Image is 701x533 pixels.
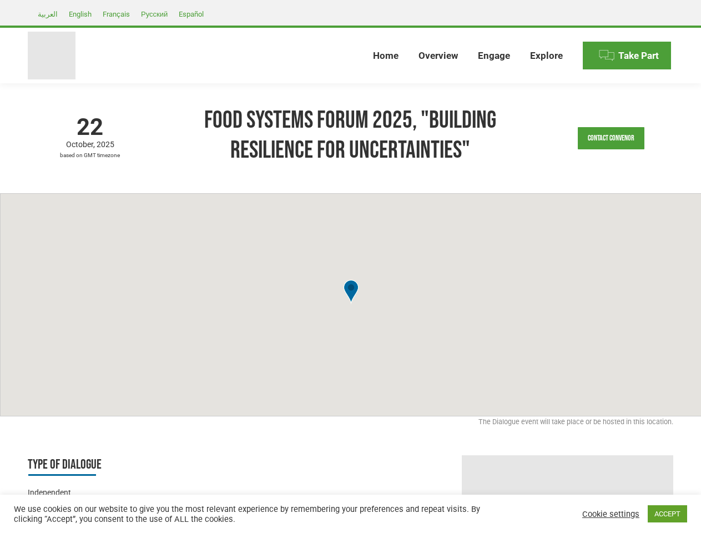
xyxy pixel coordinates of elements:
h1: Food Systems Forum 2025, "Building Resilience for Uncertainties" [164,105,538,165]
span: October [66,140,97,149]
div: The Dialogue event will take place or be hosted in this location. [28,416,673,433]
a: ACCEPT [648,505,687,522]
span: Take Part [618,50,659,62]
span: العربية [38,10,58,18]
a: Español [173,7,209,21]
a: Русский [135,7,173,21]
span: 22 [28,115,153,139]
a: Cookie settings [582,509,639,519]
img: Food Systems Summit Dialogues [28,32,75,79]
span: based on GMT timezone [28,150,153,161]
img: Menu icon [598,47,615,64]
span: Русский [141,10,168,18]
span: Overview [418,50,458,62]
span: Español [179,10,204,18]
span: Home [373,50,399,62]
a: العربية [32,7,63,21]
div: We use cookies on our website to give you the most relevant experience by remembering your prefer... [14,504,485,524]
span: Explore [530,50,563,62]
span: English [69,10,92,18]
a: English [63,7,97,21]
span: Français [103,10,130,18]
span: 2025 [97,140,114,149]
div: Independent [28,487,234,498]
h3: Type of Dialogue [28,455,234,476]
span: Engage [478,50,510,62]
a: Contact Convenor [578,127,644,149]
a: Français [97,7,135,21]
